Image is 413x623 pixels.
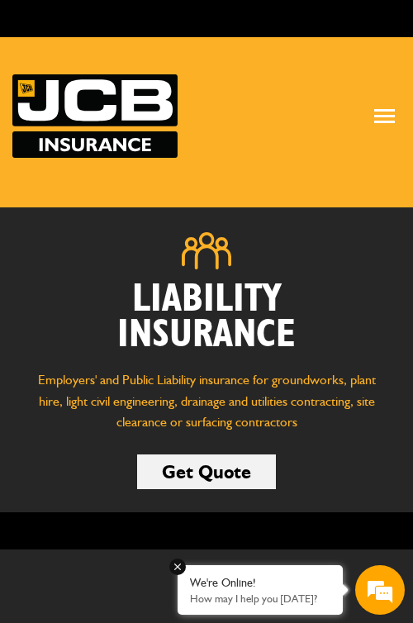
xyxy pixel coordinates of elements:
[12,74,178,158] img: JCB Insurance Services logo
[190,592,330,605] p: How may I help you today?
[12,74,178,158] a: JCB Insurance Services
[137,454,276,489] a: Get Quote
[190,576,330,590] div: We're Online!
[25,282,388,353] h2: Liability Insurance
[25,369,388,433] p: Employers' and Public Liability insurance for groundworks, plant hire, light civil engineering, d...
